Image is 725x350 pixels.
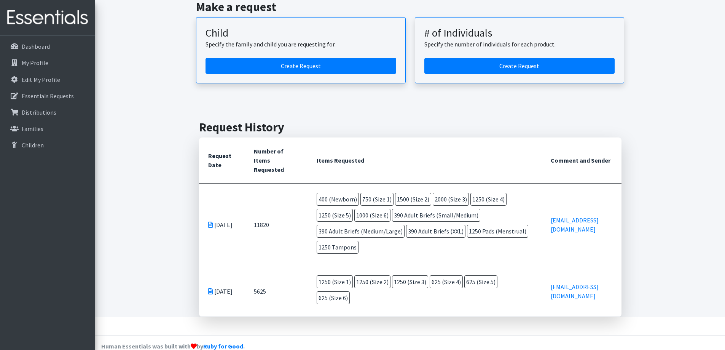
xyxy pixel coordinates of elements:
[424,58,615,74] a: Create a request by number of individuals
[199,266,245,316] td: [DATE]
[203,342,243,350] a: Ruby for Good
[245,183,308,266] td: 11820
[206,27,396,40] h3: Child
[22,125,43,133] p: Families
[206,58,396,74] a: Create a request for a child or family
[3,121,92,136] a: Families
[308,137,542,184] th: Items Requested
[3,137,92,153] a: Children
[424,40,615,49] p: Specify the number of individuals for each product.
[206,40,396,49] p: Specify the family and child you are requesting for.
[464,275,497,288] span: 625 (Size 5)
[22,76,60,83] p: Edit My Profile
[3,55,92,70] a: My Profile
[467,225,528,238] span: 1250 Pads (Menstrual)
[317,275,353,288] span: 1250 (Size 1)
[392,275,428,288] span: 1250 (Size 3)
[360,193,394,206] span: 750 (Size 1)
[3,88,92,104] a: Essentials Requests
[551,216,599,233] a: [EMAIL_ADDRESS][DOMAIN_NAME]
[354,209,390,222] span: 1000 (Size 6)
[354,275,390,288] span: 1250 (Size 2)
[199,120,621,134] h2: Request History
[3,72,92,87] a: Edit My Profile
[22,43,50,50] p: Dashboard
[406,225,465,238] span: 390 Adult Briefs (XXL)
[551,283,599,300] a: [EMAIL_ADDRESS][DOMAIN_NAME]
[3,5,92,30] img: HumanEssentials
[22,59,48,67] p: My Profile
[430,275,463,288] span: 625 (Size 4)
[470,193,507,206] span: 1250 (Size 4)
[3,105,92,120] a: Distributions
[199,183,245,266] td: [DATE]
[424,27,615,40] h3: # of Individuals
[101,342,245,350] strong: Human Essentials was built with by .
[542,137,621,184] th: Comment and Sender
[395,193,431,206] span: 1500 (Size 2)
[245,266,308,316] td: 5625
[22,109,56,116] p: Distributions
[245,137,308,184] th: Number of Items Requested
[22,141,44,149] p: Children
[199,137,245,184] th: Request Date
[317,209,353,222] span: 1250 (Size 5)
[317,193,359,206] span: 400 (Newborn)
[22,92,74,100] p: Essentials Requests
[317,225,405,238] span: 390 Adult Briefs (Medium/Large)
[392,209,480,222] span: 390 Adult Briefs (Small/Medium)
[317,291,350,304] span: 625 (Size 6)
[3,39,92,54] a: Dashboard
[317,241,359,254] span: 1250 Tampons
[433,193,469,206] span: 2000 (Size 3)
